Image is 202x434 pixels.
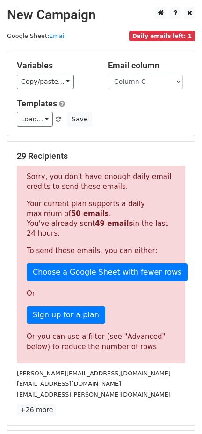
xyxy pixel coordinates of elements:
h5: Variables [17,60,94,71]
a: Copy/paste... [17,75,74,89]
p: Your current plan supports a daily maximum of . You've already sent in the last 24 hours. [27,199,175,239]
small: [EMAIL_ADDRESS][DOMAIN_NAME] [17,380,121,387]
h5: 29 Recipients [17,151,185,161]
iframe: Chat Widget [155,389,202,434]
button: Save [67,112,92,127]
a: +26 more [17,404,56,416]
p: To send these emails, you can either: [27,246,175,256]
strong: 49 emails [95,219,133,228]
div: Or you can use a filter (see "Advanced" below) to reduce the number of rows [27,331,175,352]
a: Daily emails left: 1 [129,32,195,39]
h5: Email column [108,60,185,71]
strong: 50 emails [71,210,109,218]
h2: New Campaign [7,7,195,23]
a: Templates [17,98,57,108]
a: Choose a Google Sheet with fewer rows [27,263,188,281]
a: Email [49,32,65,39]
span: Daily emails left: 1 [129,31,195,41]
small: Google Sheet: [7,32,66,39]
a: Sign up for a plan [27,306,105,324]
p: Sorry, you don't have enough daily email credits to send these emails. [27,172,175,192]
small: [PERSON_NAME][EMAIL_ADDRESS][DOMAIN_NAME] [17,370,171,377]
a: Load... [17,112,53,127]
small: [EMAIL_ADDRESS][PERSON_NAME][DOMAIN_NAME] [17,391,171,398]
p: Or [27,289,175,299]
